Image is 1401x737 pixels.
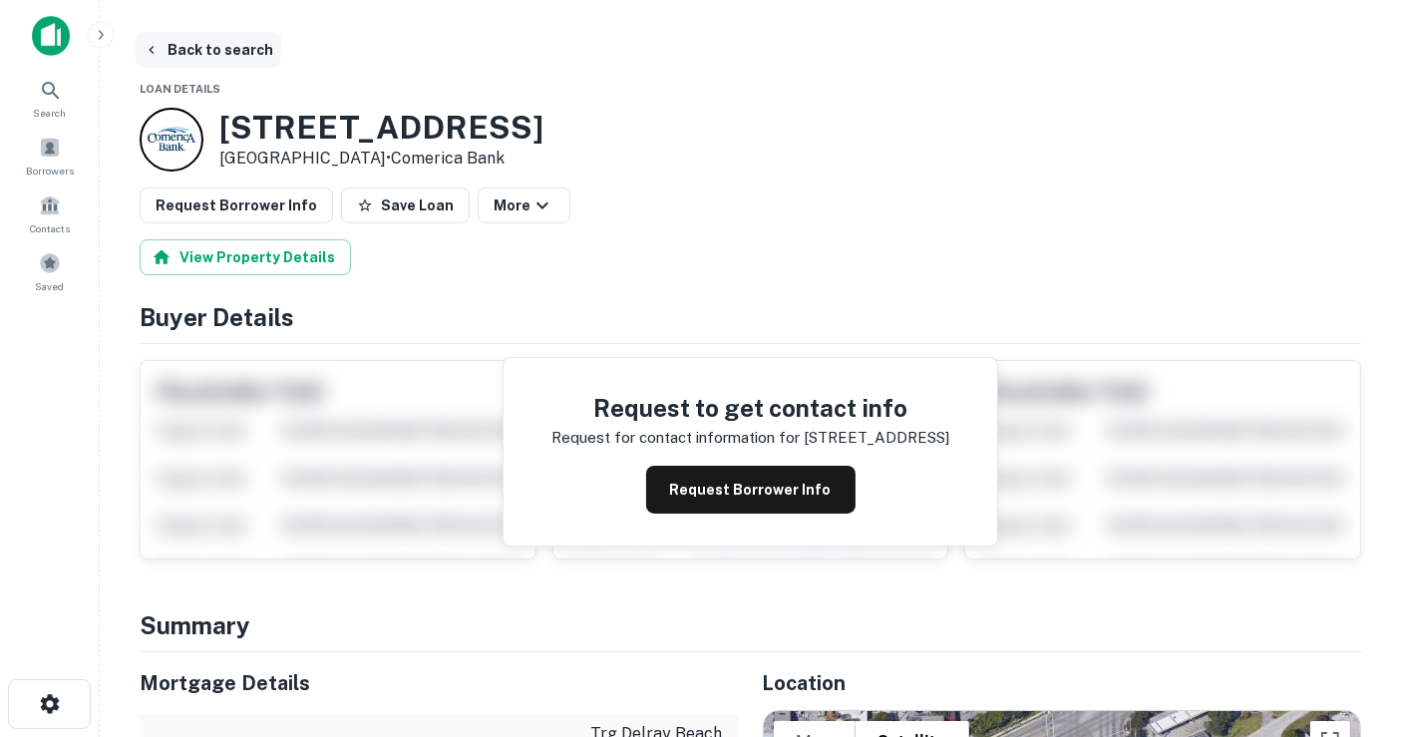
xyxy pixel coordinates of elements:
[646,466,856,514] button: Request Borrower Info
[219,147,543,171] p: [GEOGRAPHIC_DATA] •
[478,187,570,223] button: More
[32,16,70,56] img: capitalize-icon.png
[6,129,94,183] a: Borrowers
[6,244,94,298] a: Saved
[140,299,1361,335] h4: Buyer Details
[30,220,70,236] span: Contacts
[140,187,333,223] button: Request Borrower Info
[136,32,281,68] button: Back to search
[219,109,543,147] h3: [STREET_ADDRESS]
[341,187,470,223] button: Save Loan
[140,239,351,275] button: View Property Details
[551,390,949,426] h4: Request to get contact info
[391,149,505,168] a: Comerica Bank
[140,668,739,698] h5: Mortgage Details
[763,668,1362,698] h5: Location
[140,83,220,95] span: Loan Details
[140,607,1361,643] h4: Summary
[36,278,65,294] span: Saved
[551,426,800,450] p: Request for contact information for
[1301,577,1401,673] iframe: Chat Widget
[34,105,67,121] span: Search
[26,163,74,179] span: Borrowers
[804,426,949,450] p: [STREET_ADDRESS]
[6,186,94,240] a: Contacts
[6,71,94,125] a: Search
